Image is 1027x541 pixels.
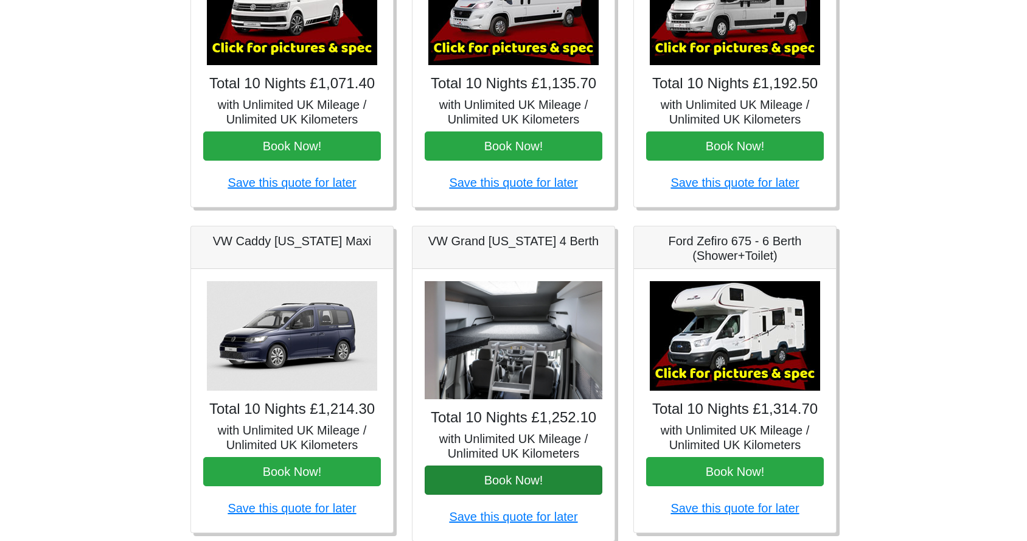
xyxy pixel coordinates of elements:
[425,131,602,161] button: Book Now!
[646,423,824,452] h5: with Unlimited UK Mileage / Unlimited UK Kilometers
[203,457,381,486] button: Book Now!
[425,431,602,461] h5: with Unlimited UK Mileage / Unlimited UK Kilometers
[425,234,602,248] h5: VW Grand [US_STATE] 4 Berth
[425,75,602,92] h4: Total 10 Nights £1,135.70
[203,234,381,248] h5: VW Caddy [US_STATE] Maxi
[203,400,381,418] h4: Total 10 Nights £1,214.30
[203,131,381,161] button: Book Now!
[425,97,602,127] h5: with Unlimited UK Mileage / Unlimited UK Kilometers
[425,409,602,427] h4: Total 10 Nights £1,252.10
[670,176,799,189] a: Save this quote for later
[425,466,602,495] button: Book Now!
[670,501,799,515] a: Save this quote for later
[425,281,602,400] img: VW Grand California 4 Berth
[646,131,824,161] button: Book Now!
[646,400,824,418] h4: Total 10 Nights £1,314.70
[203,97,381,127] h5: with Unlimited UK Mileage / Unlimited UK Kilometers
[646,97,824,127] h5: with Unlimited UK Mileage / Unlimited UK Kilometers
[203,75,381,92] h4: Total 10 Nights £1,071.40
[228,501,356,515] a: Save this quote for later
[449,176,577,189] a: Save this quote for later
[646,234,824,263] h5: Ford Zefiro 675 - 6 Berth (Shower+Toilet)
[207,281,377,391] img: VW Caddy California Maxi
[228,176,356,189] a: Save this quote for later
[203,423,381,452] h5: with Unlimited UK Mileage / Unlimited UK Kilometers
[646,75,824,92] h4: Total 10 Nights £1,192.50
[646,457,824,486] button: Book Now!
[650,281,820,391] img: Ford Zefiro 675 - 6 Berth (Shower+Toilet)
[449,510,577,523] a: Save this quote for later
